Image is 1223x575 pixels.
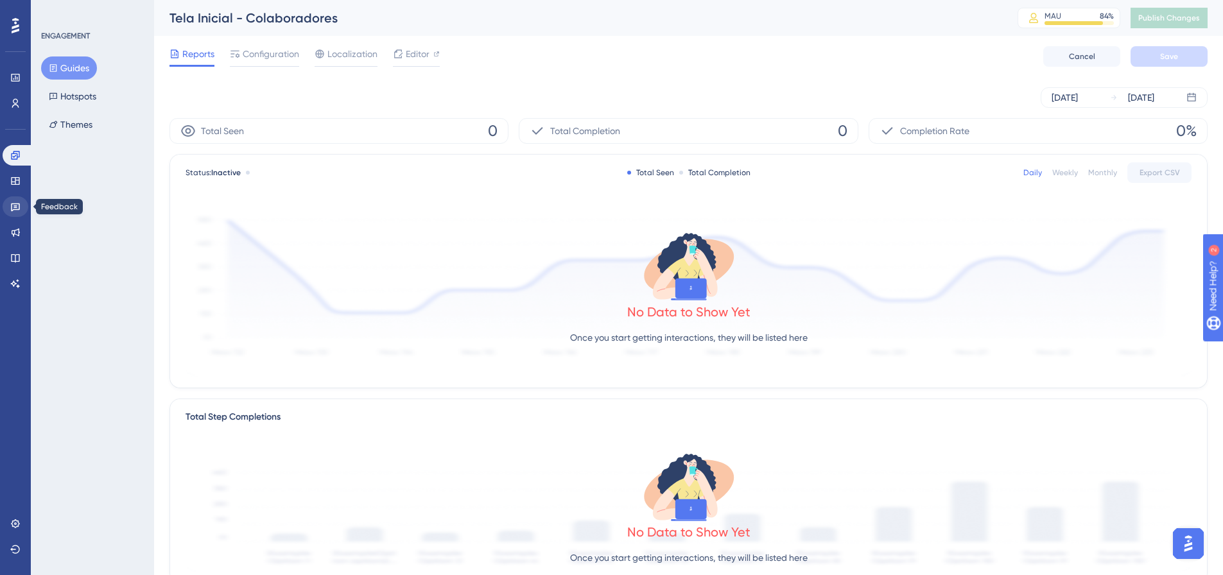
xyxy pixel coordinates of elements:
[1169,524,1208,563] iframe: UserGuiding AI Assistant Launcher
[41,56,97,80] button: Guides
[1052,90,1078,105] div: [DATE]
[186,167,241,178] span: Status:
[1043,46,1120,67] button: Cancel
[570,550,808,565] p: Once you start getting interactions, they will be listed here
[1088,167,1117,178] div: Monthly
[900,123,969,139] span: Completion Rate
[89,6,93,17] div: 2
[1100,11,1114,21] div: 84 %
[201,123,244,139] span: Total Seen
[488,121,498,141] span: 0
[41,113,100,136] button: Themes
[1023,167,1042,178] div: Daily
[1052,167,1078,178] div: Weekly
[41,31,90,41] div: ENGAGEMENT
[211,168,241,177] span: Inactive
[169,9,985,27] div: Tela Inicial - Colaboradores
[1160,51,1178,62] span: Save
[41,85,104,108] button: Hotspots
[30,3,80,19] span: Need Help?
[182,46,214,62] span: Reports
[406,46,429,62] span: Editor
[1131,46,1208,67] button: Save
[627,303,750,321] div: No Data to Show Yet
[1131,8,1208,28] button: Publish Changes
[1127,162,1192,183] button: Export CSV
[570,330,808,345] p: Once you start getting interactions, they will be listed here
[838,121,847,141] span: 0
[679,167,750,178] div: Total Completion
[1045,11,1061,21] div: MAU
[1128,90,1154,105] div: [DATE]
[1176,121,1197,141] span: 0%
[627,523,750,541] div: No Data to Show Yet
[1069,51,1095,62] span: Cancel
[550,123,620,139] span: Total Completion
[627,167,674,178] div: Total Seen
[243,46,299,62] span: Configuration
[1138,13,1200,23] span: Publish Changes
[186,409,281,425] div: Total Step Completions
[1140,167,1180,178] span: Export CSV
[327,46,377,62] span: Localization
